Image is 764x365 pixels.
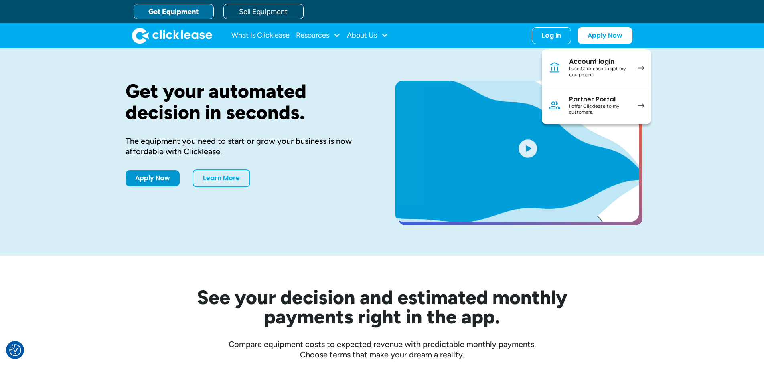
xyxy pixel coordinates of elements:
[9,344,21,356] img: Revisit consent button
[569,66,630,78] div: I use Clicklease to get my equipment
[542,49,651,87] a: Account loginI use Clicklease to get my equipment
[158,288,607,326] h2: See your decision and estimated monthly payments right in the app.
[347,28,388,44] div: About Us
[132,28,212,44] img: Clicklease logo
[517,137,539,159] img: Blue play button logo on a light blue circular background
[126,81,369,123] h1: Get your automated decision in seconds.
[578,27,632,44] a: Apply Now
[126,339,639,360] div: Compare equipment costs to expected revenue with predictable monthly payments. Choose terms that ...
[223,4,304,19] a: Sell Equipment
[542,87,651,124] a: Partner PortalI offer Clicklease to my customers.
[132,28,212,44] a: home
[548,61,561,74] img: Bank icon
[638,66,644,70] img: arrow
[231,28,290,44] a: What Is Clicklease
[542,32,561,40] div: Log In
[548,99,561,112] img: Person icon
[638,103,644,108] img: arrow
[569,95,630,103] div: Partner Portal
[193,169,250,187] a: Learn More
[126,170,180,186] a: Apply Now
[126,136,369,157] div: The equipment you need to start or grow your business is now affordable with Clicklease.
[134,4,214,19] a: Get Equipment
[569,103,630,116] div: I offer Clicklease to my customers.
[395,81,639,222] a: open lightbox
[569,58,630,66] div: Account login
[296,28,340,44] div: Resources
[542,49,651,124] nav: Log In
[9,344,21,356] button: Consent Preferences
